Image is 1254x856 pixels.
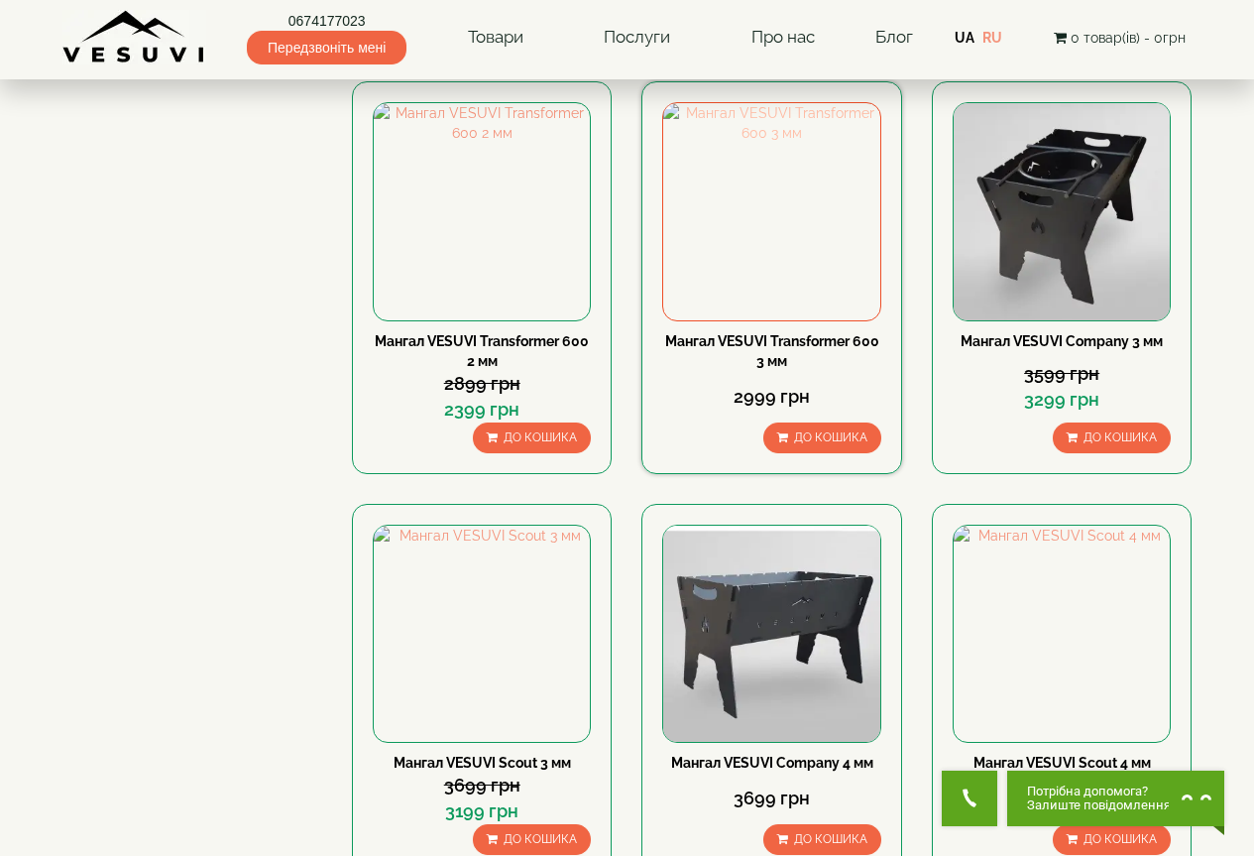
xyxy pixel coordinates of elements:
button: До кошика [473,423,591,453]
a: Мангал VESUVI Company 4 мм [671,755,873,771]
img: Мангал VESUVI Transformer 600 2 мм [374,103,590,319]
div: 3299 грн [953,387,1171,413]
button: До кошика [763,824,881,855]
button: До кошика [1053,423,1171,453]
img: Мангал VESUVI Company 4 мм [663,526,879,742]
span: До кошика [1083,832,1157,846]
span: До кошика [504,430,577,444]
button: До кошика [763,423,881,453]
a: Мангал VESUVI Transformer 600 2 мм [375,333,589,369]
a: Мангал VESUVI Scout 4 мм [973,755,1151,771]
img: Мангал VESUVI Company 3 мм [954,103,1170,319]
a: Мангал VESUVI Scout 3 мм [394,755,571,771]
a: Послуги [584,15,690,61]
a: UA [955,30,974,46]
button: Chat button [1007,771,1224,826]
a: RU [982,30,1002,46]
div: 3699 грн [373,773,591,798]
button: До кошика [473,824,591,855]
div: 3599 грн [953,361,1171,387]
button: 0 товар(ів) - 0грн [1048,27,1192,49]
a: Блог [875,27,913,47]
img: Завод VESUVI [62,10,206,64]
button: Get Call button [942,771,997,826]
div: 2899 грн [373,371,591,397]
img: Мангал VESUVI Transformer 600 3 мм [663,103,879,319]
span: Потрібна допомога? [1027,785,1171,798]
span: До кошика [1083,430,1157,444]
img: Мангал VESUVI Scout 3 мм [374,526,590,742]
a: Про нас [732,15,835,61]
span: Передзвоніть мені [247,31,406,64]
div: 2399 грн [373,397,591,423]
div: 2999 грн [662,384,880,410]
div: 3199 грн [373,798,591,824]
a: 0674177023 [247,11,406,31]
a: Мангал VESUVI Company 3 мм [961,333,1163,349]
span: До кошика [504,832,577,846]
button: До кошика [1053,824,1171,855]
img: Мангал VESUVI Scout 4 мм [954,526,1170,742]
span: До кошика [794,832,867,846]
div: 3699 грн [662,786,880,811]
span: До кошика [794,430,867,444]
a: Товари [448,15,543,61]
span: Залиште повідомлення [1027,798,1171,812]
span: 0 товар(ів) - 0грн [1071,30,1186,46]
a: Мангал VESUVI Transformer 600 3 мм [665,333,879,369]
